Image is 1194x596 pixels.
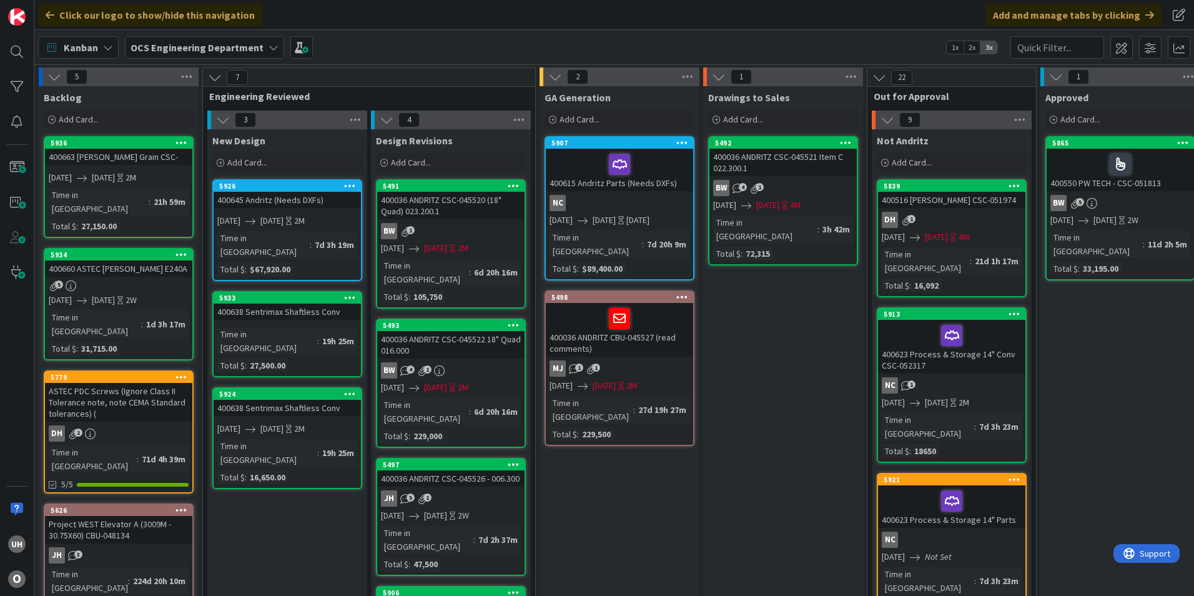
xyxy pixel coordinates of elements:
[635,403,689,417] div: 27d 19h 27m
[209,90,520,102] span: Engineering Reviewed
[579,262,626,276] div: $89,400.00
[126,294,137,307] div: 2W
[642,237,644,251] span: :
[45,249,192,277] div: 5934400660 ASTEC [PERSON_NAME] E240A
[8,535,26,553] div: uh
[260,422,284,435] span: [DATE]
[550,262,577,276] div: Total $
[143,317,189,331] div: 1d 3h 17m
[877,179,1027,297] a: 5839400516 [PERSON_NAME] CSC-051974DH[DATE][DATE]4WTime in [GEOGRAPHIC_DATA]:21d 1h 17mTotal $:16...
[976,420,1022,434] div: 7d 3h 23m
[743,247,773,261] div: 72,315
[709,137,857,176] div: 5492400036 ANDRITZ CSC-045521 Item C 022.300.1
[381,526,473,554] div: Time in [GEOGRAPHIC_DATA]
[141,317,143,331] span: :
[877,134,929,147] span: Not Andritz
[128,574,130,588] span: :
[377,320,525,359] div: 5493400036 ANDRITZ CSC-045522 18" Quad 016.000
[884,310,1025,319] div: 5913
[377,192,525,219] div: 400036 ANDRITZ CSC-045520 (18" Quad) 023.200.1
[219,390,361,399] div: 5924
[8,570,26,588] div: O
[1078,262,1080,276] span: :
[214,181,361,208] div: 5926400645 Andritz (Needs DXFs)
[49,188,149,216] div: Time in [GEOGRAPHIC_DATA]
[469,405,471,419] span: :
[407,494,415,502] span: 5
[891,70,912,85] span: 22
[408,557,410,571] span: :
[713,199,736,212] span: [DATE]
[817,222,819,236] span: :
[398,112,420,127] span: 4
[217,439,317,467] div: Time in [GEOGRAPHIC_DATA]
[882,231,905,244] span: [DATE]
[1050,262,1078,276] div: Total $
[1145,237,1190,251] div: 11d 2h 5m
[74,429,82,437] span: 1
[1045,91,1088,104] span: Approved
[51,506,192,515] div: 5626
[214,304,361,320] div: 400638 Sentrimax Shaftless Conv
[45,137,192,149] div: 5936
[709,180,857,196] div: BW
[882,247,970,275] div: Time in [GEOGRAPHIC_DATA]
[294,422,305,435] div: 2M
[38,4,262,26] div: Click our logo to show/hide this navigation
[713,247,741,261] div: Total $
[45,516,192,544] div: Project WEST Elevator A (3009M - 30.75X60) CBU-048134
[1050,231,1143,258] div: Time in [GEOGRAPHIC_DATA]
[214,181,361,192] div: 5926
[381,223,397,239] div: BW
[49,425,65,442] div: DH
[64,40,98,55] span: Kanban
[49,294,72,307] span: [DATE]
[45,137,192,165] div: 5936400663 [PERSON_NAME] Grain CSC-
[45,149,192,165] div: 400663 [PERSON_NAME] Grain CSC-
[1047,149,1194,191] div: 400550 PW TECH - CSC-051813
[247,359,289,372] div: 27,500.00
[410,290,445,304] div: 105,750
[377,223,525,239] div: BW
[882,550,905,564] span: [DATE]
[150,195,189,209] div: 21h 59m
[551,139,693,147] div: 5907
[381,398,469,425] div: Time in [GEOGRAPHIC_DATA]
[723,114,763,125] span: Add Card...
[972,254,1022,268] div: 21d 1h 17m
[376,458,526,576] a: 5497400036 ANDRITZ CSC-045526 - 006.300JH[DATE][DATE]2WTime in [GEOGRAPHIC_DATA]:7d 2h 37mTotal $...
[878,181,1025,208] div: 5839400516 [PERSON_NAME] CSC-051974
[925,551,952,562] i: Not Set
[546,195,693,211] div: NC
[383,182,525,191] div: 5491
[139,452,189,466] div: 71d 4h 39m
[8,8,26,26] img: Visit kanbanzone.com
[45,261,192,277] div: 400660 ASTEC [PERSON_NAME] E240A
[575,364,583,372] span: 1
[756,183,764,191] span: 1
[66,69,87,84] span: 5
[577,427,579,441] span: :
[878,212,1025,228] div: DH
[739,183,747,191] span: 4
[545,291,694,446] a: 5498400036 ANDRITZ CBU-045527 (read comments)MJ[DATE][DATE]2MTime in [GEOGRAPHIC_DATA]:27d 19h 27...
[741,247,743,261] span: :
[626,214,649,227] div: [DATE]
[1093,214,1117,227] span: [DATE]
[217,359,245,372] div: Total $
[551,293,693,302] div: 5498
[713,180,729,196] div: BW
[545,136,694,281] a: 5907400615 Andritz Parts (Needs DXFs)NC[DATE][DATE][DATE]Time in [GEOGRAPHIC_DATA]:7d 20h 9mTotal...
[626,379,637,392] div: 2M
[884,475,1025,484] div: 5921
[925,231,948,244] span: [DATE]
[545,91,611,104] span: GA Generation
[212,291,362,377] a: 5933400638 Sentrimax Shaftless ConvTime in [GEOGRAPHIC_DATA]:19h 25mTotal $:27,500.00
[550,360,566,377] div: MJ
[410,429,445,443] div: 229,000
[424,509,447,522] span: [DATE]
[909,279,911,292] span: :
[709,137,857,149] div: 5492
[44,370,194,494] a: 5779ASTEC PDC Screws (Ignore Class II Tolerance note, note CEMA Standard tolerances) (DHTime in [...
[126,171,136,184] div: 2M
